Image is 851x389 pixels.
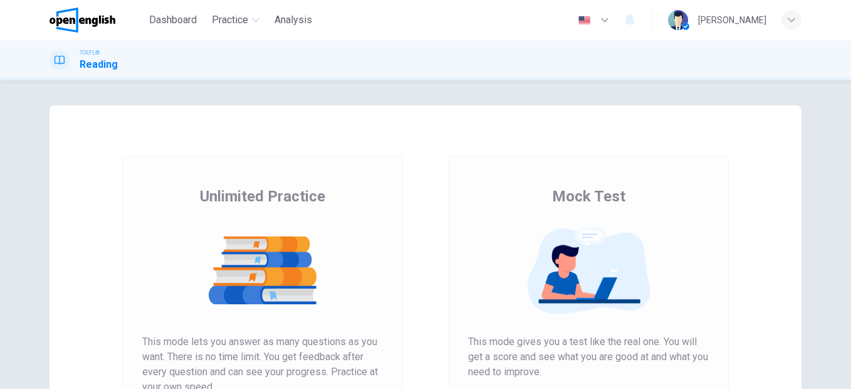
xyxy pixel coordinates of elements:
[149,13,197,28] span: Dashboard
[577,16,592,25] img: en
[269,9,317,31] button: Analysis
[552,186,625,206] span: Mock Test
[468,334,709,380] span: This mode gives you a test like the real one. You will get a score and see what you are good at a...
[668,10,688,30] img: Profile picture
[212,13,248,28] span: Practice
[50,8,115,33] img: OpenEnglish logo
[80,48,100,57] span: TOEFL®
[698,13,766,28] div: [PERSON_NAME]
[50,8,144,33] a: OpenEnglish logo
[200,186,325,206] span: Unlimited Practice
[274,13,312,28] span: Analysis
[80,57,118,72] h1: Reading
[207,9,264,31] button: Practice
[144,9,202,31] button: Dashboard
